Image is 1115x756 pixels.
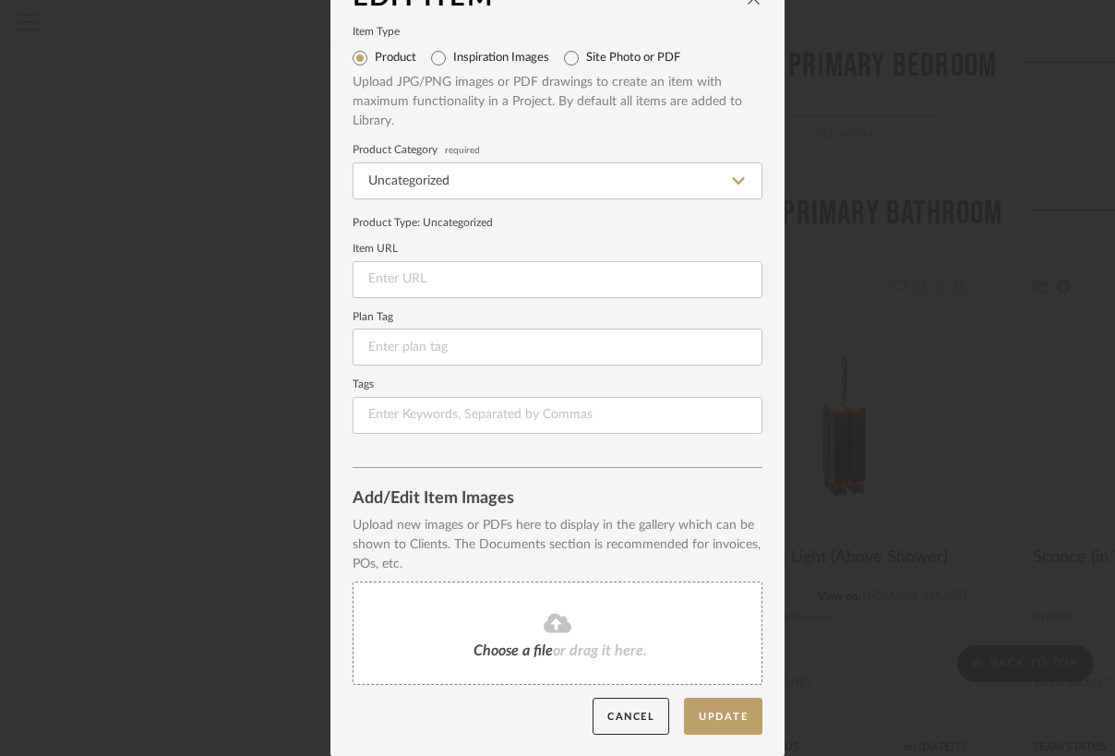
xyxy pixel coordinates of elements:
label: Item Type [353,28,762,37]
label: Site Photo or PDF [586,51,680,66]
mat-radio-group: Select item type [353,43,762,73]
label: Plan Tag [353,313,762,322]
span: Choose a file [474,643,553,658]
div: Add/Edit Item Images [353,490,762,509]
button: Update [684,698,762,736]
div: Upload new images or PDFs here to display in the gallery which can be shown to Clients. The Docum... [353,516,762,574]
input: Enter URL [353,261,762,298]
label: Item URL [353,245,762,254]
span: or drag it here. [553,643,647,658]
input: Enter plan tag [353,329,762,366]
div: Product Type [353,214,762,231]
input: Type a category to search and select [353,162,762,199]
span: required [445,147,480,154]
label: Product Category [353,146,762,155]
button: Cancel [593,698,669,736]
span: : Uncategorized [417,217,493,228]
input: Enter Keywords, Separated by Commas [353,397,762,434]
div: Upload JPG/PNG images or PDF drawings to create an item with maximum functionality in a Project. ... [353,73,762,131]
label: Product [375,51,416,66]
label: Inspiration Images [453,51,549,66]
label: Tags [353,380,762,390]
